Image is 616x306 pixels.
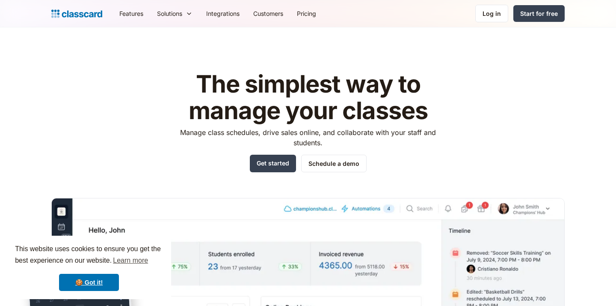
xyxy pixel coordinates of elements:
span: This website uses cookies to ensure you get the best experience on our website. [15,244,163,267]
div: Solutions [157,9,182,18]
div: Log in [483,9,501,18]
a: Customers [246,4,290,23]
a: Get started [250,155,296,172]
p: Manage class schedules, drive sales online, and collaborate with your staff and students. [172,127,444,148]
a: Schedule a demo [301,155,367,172]
a: Pricing [290,4,323,23]
div: cookieconsent [7,236,171,299]
a: Integrations [199,4,246,23]
a: learn more about cookies [112,254,149,267]
a: Features [113,4,150,23]
div: Start for free [520,9,558,18]
a: Start for free [513,5,565,22]
a: Logo [51,8,102,20]
div: Solutions [150,4,199,23]
a: dismiss cookie message [59,274,119,291]
a: Log in [475,5,508,22]
h1: The simplest way to manage your classes [172,71,444,124]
